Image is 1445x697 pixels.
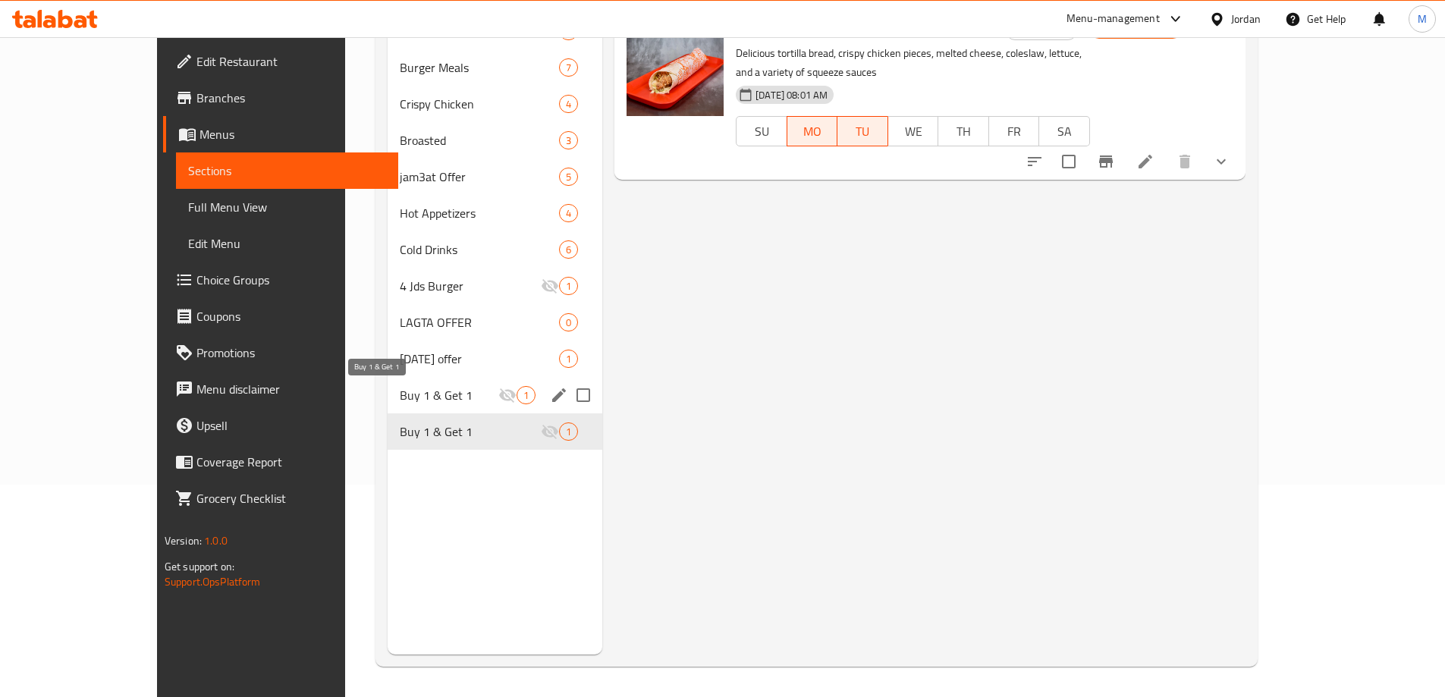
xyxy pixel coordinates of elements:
[400,168,559,186] span: jam3at Offer
[894,121,933,143] span: WE
[388,159,602,195] div: jam3at Offer5
[1136,152,1154,171] a: Edit menu item
[995,121,1034,143] span: FR
[388,7,602,456] nav: Menu sections
[388,304,602,341] div: LAGTA OFFER0
[1203,143,1239,180] button: show more
[1418,11,1427,27] span: M
[541,277,559,295] svg: Inactive section
[560,61,577,75] span: 7
[400,313,559,331] span: LAGTA OFFER
[559,313,578,331] div: items
[196,453,386,471] span: Coverage Report
[400,204,559,222] span: Hot Appetizers
[743,121,781,143] span: SU
[400,95,559,113] span: Crispy Chicken
[388,231,602,268] div: Cold Drinks6
[787,116,838,146] button: MO
[196,52,386,71] span: Edit Restaurant
[793,121,832,143] span: MO
[944,121,983,143] span: TH
[196,344,386,362] span: Promotions
[400,386,498,404] span: Buy 1 & Get 1
[1188,19,1233,40] h6: 2.25 JOD
[400,277,541,295] div: 4 Jds Burger
[196,89,386,107] span: Branches
[204,531,228,551] span: 1.0.0
[1231,11,1261,27] div: Jordan
[400,240,559,259] span: Cold Drinks
[843,121,882,143] span: TU
[176,189,398,225] a: Full Menu View
[196,489,386,507] span: Grocery Checklist
[163,407,398,444] a: Upsell
[548,384,570,407] button: edit
[400,58,559,77] span: Burger Meals
[188,162,386,180] span: Sections
[163,334,398,371] a: Promotions
[163,298,398,334] a: Coupons
[196,380,386,398] span: Menu disclaimer
[559,350,578,368] div: items
[165,557,234,576] span: Get support on:
[163,480,398,516] a: Grocery Checklist
[749,88,834,102] span: [DATE] 08:01 AM
[560,97,577,111] span: 4
[560,243,577,257] span: 6
[988,116,1040,146] button: FR
[196,307,386,325] span: Coupons
[1045,121,1084,143] span: SA
[560,206,577,221] span: 4
[163,371,398,407] a: Menu disclaimer
[388,122,602,159] div: Broasted3
[517,388,535,403] span: 1
[560,425,577,439] span: 1
[1212,152,1230,171] svg: Show Choices
[163,80,398,116] a: Branches
[388,195,602,231] div: Hot Appetizers4
[188,234,386,253] span: Edit Menu
[559,422,578,441] div: items
[388,86,602,122] div: Crispy Chicken4
[388,341,602,377] div: [DATE] offer1
[559,204,578,222] div: items
[1167,143,1203,180] button: delete
[388,377,602,413] div: Buy 1 & Get 11edit
[517,386,536,404] div: items
[559,131,578,149] div: items
[163,444,398,480] a: Coverage Report
[176,225,398,262] a: Edit Menu
[559,277,578,295] div: items
[196,271,386,289] span: Choice Groups
[400,131,559,149] div: Broasted
[559,95,578,113] div: items
[163,43,398,80] a: Edit Restaurant
[400,422,541,441] span: Buy 1 & Get 1
[560,316,577,330] span: 0
[560,133,577,148] span: 3
[176,152,398,189] a: Sections
[1088,143,1124,180] button: Branch-specific-item
[837,116,888,146] button: TU
[188,198,386,216] span: Full Menu View
[400,350,559,368] span: [DATE] offer
[1066,10,1160,28] div: Menu-management
[498,386,517,404] svg: Inactive section
[163,262,398,298] a: Choice Groups
[560,279,577,294] span: 1
[165,531,202,551] span: Version:
[887,116,939,146] button: WE
[559,58,578,77] div: items
[165,572,261,592] a: Support.OpsPlatform
[736,116,787,146] button: SU
[199,125,386,143] span: Menus
[1016,143,1053,180] button: sort-choices
[388,268,602,304] div: 4 Jds Burger1
[196,416,386,435] span: Upsell
[388,413,602,450] div: Buy 1 & Get 11
[541,422,559,441] svg: Inactive section
[560,352,577,366] span: 1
